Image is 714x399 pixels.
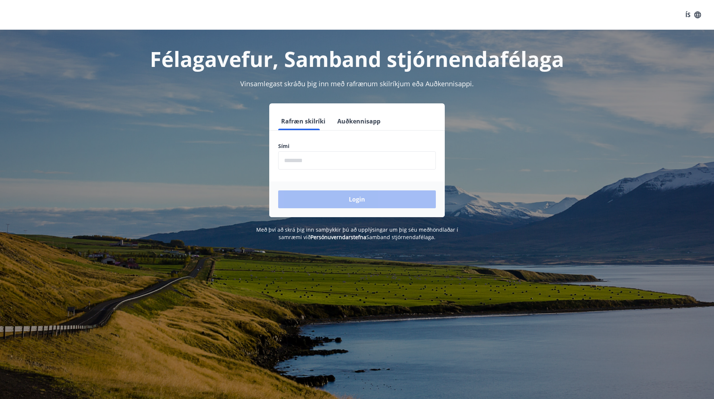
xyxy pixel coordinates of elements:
[98,45,616,73] h1: Félagavefur, Samband stjórnendafélaga
[278,112,328,130] button: Rafræn skilríki
[256,226,458,241] span: Með því að skrá þig inn samþykkir þú að upplýsingar um þig séu meðhöndlaðar í samræmi við Samband...
[240,79,474,88] span: Vinsamlegast skráðu þig inn með rafrænum skilríkjum eða Auðkennisappi.
[681,8,705,22] button: ÍS
[311,234,366,241] a: Persónuverndarstefna
[334,112,383,130] button: Auðkennisapp
[278,142,436,150] label: Sími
